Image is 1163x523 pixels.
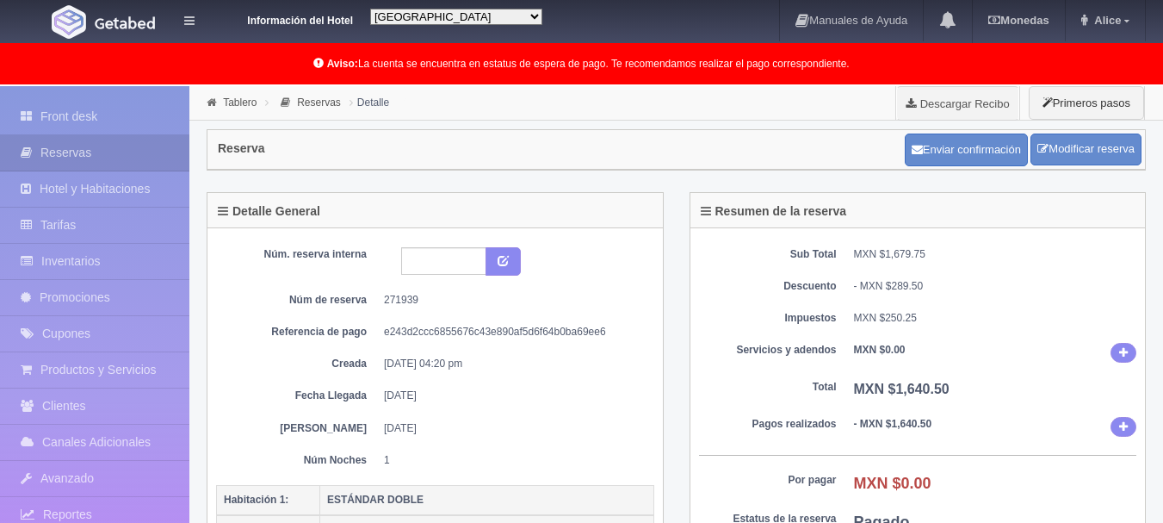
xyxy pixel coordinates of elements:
[384,293,641,308] dd: 271939
[854,247,1137,262] dd: MXN $1,679.75
[854,418,932,430] b: - MXN $1,640.50
[1030,134,1141,165] a: Modificar reserva
[905,134,1028,166] button: Enviar confirmación
[699,343,837,358] dt: Servicios y adendos
[854,382,950,396] b: MXN $1,640.50
[229,389,367,403] dt: Fecha Llegada
[224,494,288,506] b: Habitación 1:
[320,485,654,515] th: ESTÁNDAR DOBLE
[854,311,1137,326] dd: MXN $250.25
[384,325,641,339] dd: e243d2ccc6855676c43e890af5d6f64b0ba69ee6
[384,421,641,436] dd: [DATE]
[699,279,837,294] dt: Descuento
[218,142,265,155] h4: Reserva
[95,16,155,29] img: Getabed
[218,205,320,218] h4: Detalle General
[988,14,1049,27] b: Monedas
[854,279,1137,294] div: - MXN $289.50
[297,97,341,109] a: Reservas
[699,247,837,262] dt: Sub Total
[229,293,367,308] dt: Núm de reserva
[699,417,837,432] dt: Pagos realizados
[699,380,837,395] dt: Total
[1090,14,1121,27] span: Alice
[345,94,393,110] li: Detalle
[384,357,641,371] dd: [DATE] 04:20 pm
[229,247,367,262] dt: Núm. reserva interna
[384,389,641,403] dd: [DATE]
[327,58,358,70] b: Aviso:
[854,344,906,356] b: MXN $0.00
[229,357,367,371] dt: Creada
[1029,86,1144,120] button: Primeros pasos
[52,5,86,39] img: Getabed
[384,453,641,468] dd: 1
[229,453,367,468] dt: Núm Noches
[854,475,931,492] b: MXN $0.00
[215,9,353,28] dt: Información del Hotel
[896,86,1019,121] a: Descargar Recibo
[229,325,367,339] dt: Referencia de pago
[701,205,847,218] h4: Resumen de la reserva
[229,421,367,436] dt: [PERSON_NAME]
[223,97,257,109] a: Tablero
[699,311,837,326] dt: Impuestos
[699,473,837,488] dt: Por pagar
